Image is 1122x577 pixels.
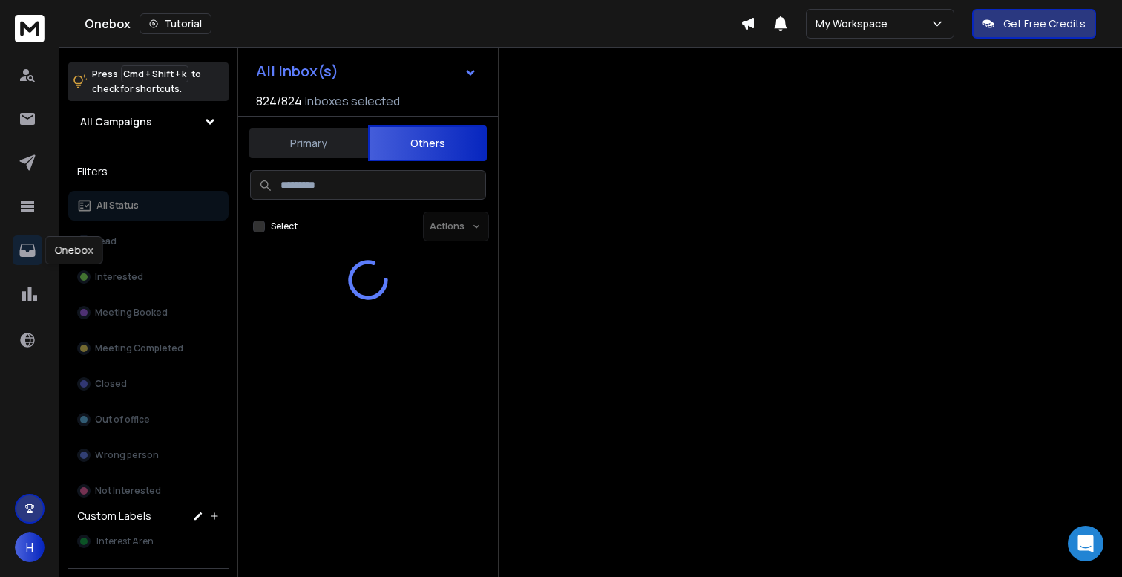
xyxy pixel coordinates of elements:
[1003,16,1086,31] p: Get Free Credits
[244,56,489,86] button: All Inbox(s)
[80,114,152,129] h1: All Campaigns
[249,127,368,160] button: Primary
[45,236,103,264] div: Onebox
[15,532,45,562] button: H
[271,221,298,232] label: Select
[68,161,229,182] h3: Filters
[816,16,893,31] p: My Workspace
[140,13,211,34] button: Tutorial
[305,92,400,110] h3: Inboxes selected
[256,92,302,110] span: 824 / 824
[68,107,229,137] button: All Campaigns
[121,65,188,82] span: Cmd + Shift + k
[972,9,1096,39] button: Get Free Credits
[256,64,338,79] h1: All Inbox(s)
[85,13,741,34] div: Onebox
[1068,526,1103,561] div: Open Intercom Messenger
[368,125,487,161] button: Others
[92,67,201,97] p: Press to check for shortcuts.
[77,509,151,524] h3: Custom Labels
